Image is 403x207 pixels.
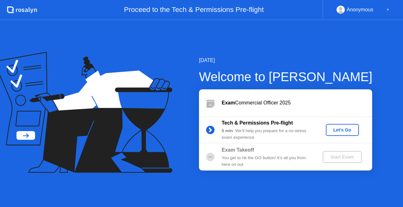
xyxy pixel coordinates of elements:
b: 5 min [222,128,233,133]
div: Commercial Officer 2025 [222,99,372,107]
button: Let's Go [326,124,359,136]
div: Welcome to [PERSON_NAME] [199,67,372,86]
div: Anonymous [347,6,373,14]
b: Tech & Permissions Pre-flight [222,120,293,126]
div: ▼ [386,6,389,14]
div: Let's Go [328,127,356,132]
b: Exam [222,100,235,105]
div: [DATE] [199,57,372,64]
b: Exam Takeoff [222,147,254,153]
button: Start Exam [323,151,361,163]
div: : We’ll help you prepare for a no-stress exam experience [222,128,312,141]
div: Start Exam [325,154,359,159]
div: You get to hit the GO button! It’s all you from here on out [222,155,312,168]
